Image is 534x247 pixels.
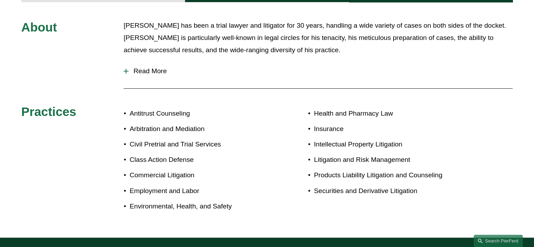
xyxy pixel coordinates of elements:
p: Products Liability Litigation and Counseling [314,169,472,181]
span: About [21,20,57,34]
p: Commercial Litigation [130,169,267,181]
p: Intellectual Property Litigation [314,138,472,151]
span: Practices [21,105,77,118]
p: Arbitration and Mediation [130,123,267,135]
p: Insurance [314,123,472,135]
span: Read More [128,67,513,75]
a: Search this site [474,235,523,247]
p: Civil Pretrial and Trial Services [130,138,267,151]
button: Read More [124,62,513,80]
p: Litigation and Risk Management [314,154,472,166]
p: Health and Pharmacy Law [314,108,472,120]
p: Antitrust Counseling [130,108,267,120]
p: Securities and Derivative Litigation [314,185,472,197]
p: Environmental, Health, and Safety [130,200,267,213]
p: [PERSON_NAME] has been a trial lawyer and litigator for 30 years, handling a wide variety of case... [124,20,513,56]
p: Class Action Defense [130,154,267,166]
p: Employment and Labor [130,185,267,197]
